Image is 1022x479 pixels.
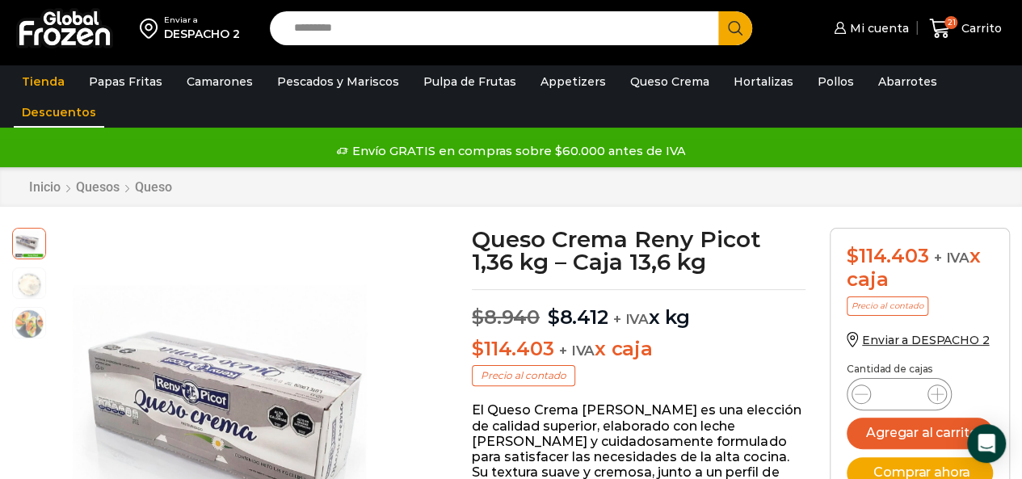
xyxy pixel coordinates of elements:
[925,10,1006,48] a: 21 Carrito
[862,333,989,347] span: Enviar a DESPACHO 2
[13,308,45,340] span: salmon-ahumado-2
[847,244,928,267] bdi: 114.403
[140,15,164,42] img: address-field-icon.svg
[164,15,240,26] div: Enviar a
[957,20,1002,36] span: Carrito
[472,337,553,360] bdi: 114.403
[847,333,989,347] a: Enviar a DESPACHO 2
[870,66,945,97] a: Abarrotes
[967,424,1006,463] div: Open Intercom Messenger
[559,342,595,359] span: + IVA
[415,66,524,97] a: Pulpa de Frutas
[134,179,173,195] a: Queso
[13,226,45,258] span: reny-picot
[472,289,805,330] p: x kg
[14,66,73,97] a: Tienda
[718,11,752,45] button: Search button
[164,26,240,42] div: DESPACHO 2
[472,338,805,361] p: x caja
[532,66,614,97] a: Appetizers
[847,418,993,449] button: Agregar al carrito
[810,66,862,97] a: Pollos
[472,305,540,329] bdi: 8.940
[725,66,801,97] a: Hortalizas
[472,337,484,360] span: $
[548,305,560,329] span: $
[472,305,484,329] span: $
[75,179,120,195] a: Quesos
[81,66,170,97] a: Papas Fritas
[884,383,915,405] input: Product quantity
[613,311,649,327] span: + IVA
[472,228,805,273] h1: Queso Crema Reny Picot 1,36 kg – Caja 13,6 kg
[847,296,928,316] p: Precio al contado
[28,179,173,195] nav: Breadcrumb
[28,179,61,195] a: Inicio
[269,66,407,97] a: Pescados y Mariscos
[934,250,969,266] span: + IVA
[13,268,45,300] span: queso crema 2
[14,97,104,128] a: Descuentos
[944,16,957,29] span: 21
[830,12,909,44] a: Mi cuenta
[548,305,608,329] bdi: 8.412
[847,363,993,375] p: Cantidad de cajas
[846,20,909,36] span: Mi cuenta
[847,244,859,267] span: $
[472,365,575,386] p: Precio al contado
[179,66,261,97] a: Camarones
[622,66,717,97] a: Queso Crema
[847,245,993,292] div: x caja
